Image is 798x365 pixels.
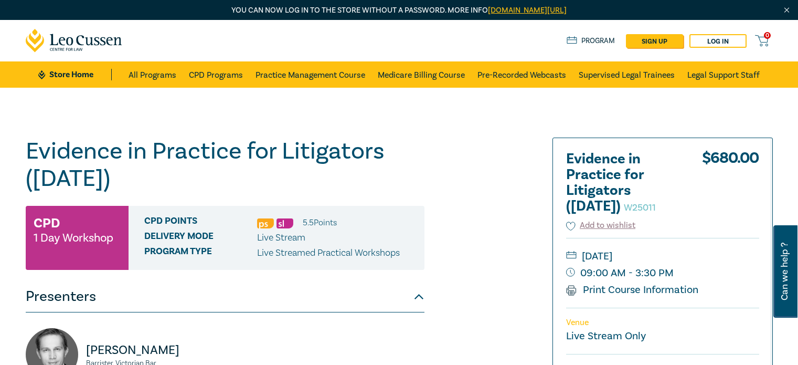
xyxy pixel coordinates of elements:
img: Substantive Law [276,218,293,228]
a: CPD Programs [189,61,243,88]
h3: CPD [34,214,60,233]
a: Log in [689,34,747,48]
span: CPD Points [144,216,257,230]
a: All Programs [129,61,176,88]
small: 1 Day Workshop [34,233,113,243]
small: W25011 [624,202,656,214]
a: Store Home [38,69,111,80]
span: 0 [764,32,771,39]
p: You can now log in to the store without a password. More info [26,5,773,16]
a: Print Course Information [566,283,699,297]
span: Program type [144,246,257,260]
p: [PERSON_NAME] [86,342,219,359]
a: [DOMAIN_NAME][URL] [488,5,567,15]
span: Can we help ? [780,232,790,311]
a: Pre-Recorded Webcasts [477,61,566,88]
p: Live Streamed Practical Workshops [257,246,400,260]
button: Presenters [26,281,424,312]
li: 5.5 Point s [303,216,337,230]
span: Live Stream [257,232,305,244]
a: Live Stream Only [566,329,646,343]
img: Professional Skills [257,218,274,228]
span: Delivery Mode [144,231,257,245]
small: 09:00 AM - 3:30 PM [566,265,759,281]
a: Medicare Billing Course [378,61,465,88]
h1: Evidence in Practice for Litigators ([DATE]) [26,138,424,192]
small: [DATE] [566,248,759,265]
a: Legal Support Staff [687,61,760,88]
a: Practice Management Course [256,61,365,88]
button: Add to wishlist [566,220,636,232]
h2: Evidence in Practice for Litigators ([DATE]) [566,151,682,214]
a: Program [567,35,615,47]
a: Supervised Legal Trainees [579,61,675,88]
div: $ 680.00 [702,151,759,220]
p: Venue [566,318,759,328]
a: sign up [626,34,683,48]
img: Close [782,6,791,15]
